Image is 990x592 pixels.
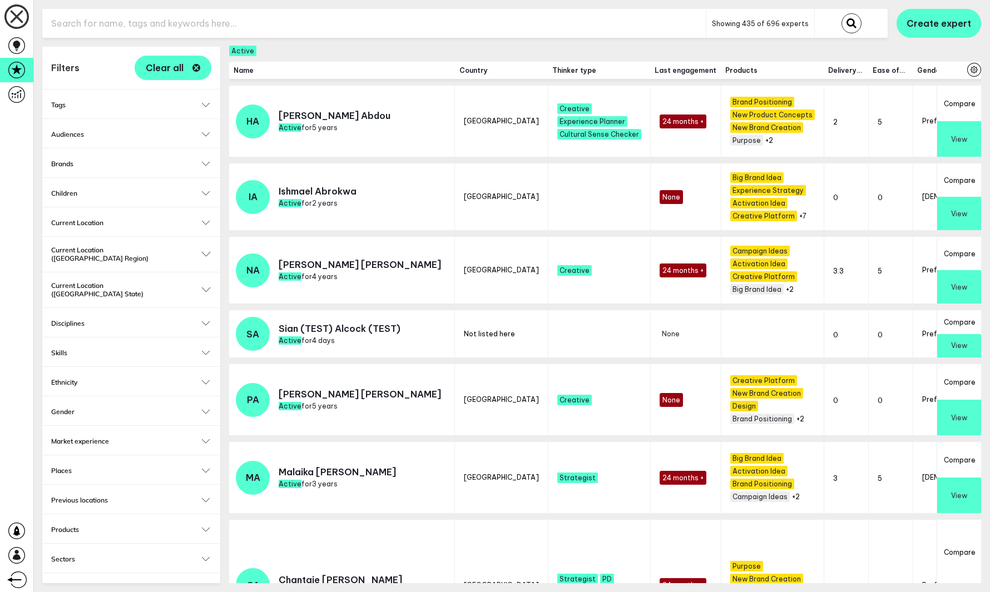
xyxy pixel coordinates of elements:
span: Prefer not to say [922,266,981,274]
p: [PERSON_NAME] Abdou [279,110,390,121]
span: Prefer not to say [922,330,981,338]
span: None [660,327,682,340]
span: 24 months + [660,263,706,277]
h2: Current Location [51,218,211,227]
span: Campaign Ideas [730,246,790,256]
span: Last engagement [655,66,716,74]
span: Active [279,123,301,132]
button: Compare [937,442,981,477]
span: 0 [833,193,838,202]
span: for 2 years [279,199,338,207]
span: SA [246,329,259,340]
span: HA [246,116,259,127]
button: Gender [51,407,211,416]
button: Compare [937,86,981,121]
button: Clear all [135,56,211,80]
span: 24 months + [660,115,706,128]
span: [GEOGRAPHIC_DATA] [464,581,539,589]
button: +2 [792,492,800,501]
span: Experience Strategy [730,185,806,196]
span: None [660,190,683,204]
h2: Skills [51,349,211,357]
span: 0 [878,193,883,202]
span: Brand Positioning [730,414,794,424]
button: View [937,197,981,230]
span: for 5 years [279,402,338,410]
span: PA [247,394,259,405]
span: None [660,393,683,407]
span: 3 [833,474,838,482]
span: [GEOGRAPHIC_DATA] [464,117,539,125]
span: 24 months + [660,578,706,592]
button: Brands [51,160,211,168]
span: Activation Idea [730,198,788,208]
span: 5 [878,267,882,275]
span: Creative [557,103,592,114]
span: 0 [833,331,838,339]
span: Design [730,401,758,411]
button: Compare [937,520,981,585]
h2: Previous locations [51,496,211,504]
button: Audiences [51,130,211,138]
button: Sectors [51,555,211,563]
span: 24 months + [660,471,706,485]
span: IA [249,191,258,202]
span: [GEOGRAPHIC_DATA] [464,266,539,274]
button: +2 [786,285,794,293]
span: 4 [833,582,838,590]
span: Active [279,199,301,207]
span: Create expert [907,18,971,29]
p: Sian (TEST) Alcock (TEST) [279,323,400,334]
span: Country [459,66,543,74]
p: [PERSON_NAME] [PERSON_NAME] [279,259,441,270]
span: CA [246,580,260,591]
button: View [937,270,981,304]
span: Activation Idea [730,258,788,269]
span: Brand Positioning [730,479,794,489]
span: for 3 years [279,480,338,488]
button: Disciplines [51,319,211,327]
span: Prefer not to say [922,117,981,125]
h2: Market experience [51,437,211,445]
button: Current Location ([GEOGRAPHIC_DATA] Region) [51,246,211,262]
button: View [937,121,981,157]
span: New Brand Creation [730,122,803,133]
button: +2 [765,136,773,145]
span: [GEOGRAPHIC_DATA] [464,473,539,481]
span: Creative Platform [730,211,797,221]
span: [GEOGRAPHIC_DATA] [464,192,539,201]
span: for 4 years [279,272,338,281]
span: Name [234,66,451,74]
button: Create expert [897,9,981,38]
span: MA [246,472,260,483]
span: Showing 435 of 696 experts [712,19,809,28]
span: Strategist [557,472,598,483]
input: Search for name, tags and keywords here... [42,10,706,37]
span: Active [229,46,256,56]
button: Products [51,525,211,534]
span: for 4 days [279,336,335,345]
span: 5 [878,474,882,482]
span: New Brand Creation [730,388,803,399]
span: Creative [557,265,592,276]
span: 0 [833,396,838,405]
span: 3.3 [833,267,844,275]
span: 0 [878,396,883,405]
span: Thinker type [552,66,646,74]
button: Compare [937,237,981,270]
button: Compare [937,310,981,334]
span: [GEOGRAPHIC_DATA] [464,395,539,404]
span: Purpose [730,135,763,146]
span: Active [279,272,301,281]
h1: Filters [51,62,80,73]
span: PD [600,574,614,584]
button: Ethnicity [51,378,211,386]
span: Products [725,66,819,74]
p: Ishmael Abrokwa [279,186,357,197]
button: View [937,334,981,358]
